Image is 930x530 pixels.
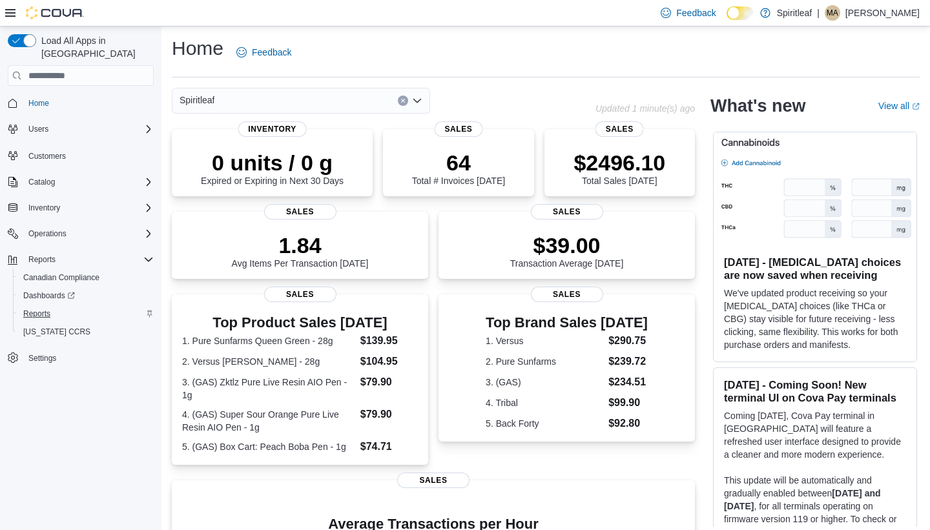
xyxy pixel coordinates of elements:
[531,204,603,219] span: Sales
[28,98,49,108] span: Home
[3,199,159,217] button: Inventory
[18,288,154,303] span: Dashboards
[28,151,66,161] span: Customers
[398,96,408,106] button: Clear input
[23,121,154,137] span: Users
[573,150,665,186] div: Total Sales [DATE]
[486,315,648,331] h3: Top Brand Sales [DATE]
[360,333,418,349] dd: $139.95
[23,252,154,267] span: Reports
[573,150,665,176] p: $2496.10
[724,409,906,461] p: Coming [DATE], Cova Pay terminal in [GEOGRAPHIC_DATA] will feature a refreshed user interface des...
[412,96,422,106] button: Open list of options
[28,203,60,213] span: Inventory
[231,39,296,65] a: Feedback
[264,287,336,302] span: Sales
[172,36,223,61] h1: Home
[724,378,906,404] h3: [DATE] - Coming Soon! New terminal UI on Cova Pay terminals
[18,288,80,303] a: Dashboards
[360,374,418,390] dd: $79.90
[28,177,55,187] span: Catalog
[23,350,154,366] span: Settings
[878,101,920,111] a: View allExternal link
[777,5,812,21] p: Spiritleaf
[608,395,648,411] dd: $99.90
[3,349,159,367] button: Settings
[3,250,159,269] button: Reports
[13,323,159,341] button: [US_STATE] CCRS
[23,200,154,216] span: Inventory
[23,272,99,283] span: Canadian Compliance
[360,407,418,422] dd: $79.90
[23,96,54,111] a: Home
[180,92,214,108] span: Spiritleaf
[676,6,716,19] span: Feedback
[23,121,54,137] button: Users
[182,408,355,434] dt: 4. (GAS) Super Sour Orange Pure Live Resin AIO Pen - 1g
[608,374,648,390] dd: $234.51
[486,417,603,430] dt: 5. Back Forty
[510,232,624,269] div: Transaction Average [DATE]
[201,150,344,176] p: 0 units / 0 g
[727,6,754,20] input: Dark Mode
[182,376,355,402] dt: 3. (GAS) Zktlz Pure Live Resin AIO Pen - 1g
[26,6,84,19] img: Cova
[36,34,154,60] span: Load All Apps in [GEOGRAPHIC_DATA]
[18,324,154,340] span: Washington CCRS
[182,355,355,368] dt: 2. Versus [PERSON_NAME] - 28g
[817,5,820,21] p: |
[412,150,505,176] p: 64
[486,396,603,409] dt: 4. Tribal
[13,305,159,323] button: Reports
[412,150,505,186] div: Total # Invoices [DATE]
[3,225,159,243] button: Operations
[3,94,159,112] button: Home
[18,306,154,321] span: Reports
[238,121,307,137] span: Inventory
[486,334,603,347] dt: 1. Versus
[360,439,418,454] dd: $74.71
[182,440,355,453] dt: 5. (GAS) Box Cart: Peach Boba Pen - 1g
[18,270,105,285] a: Canadian Compliance
[486,355,603,368] dt: 2. Pure Sunfarms
[23,174,60,190] button: Catalog
[23,95,154,111] span: Home
[18,270,154,285] span: Canadian Compliance
[182,334,355,347] dt: 1. Pure Sunfarms Queen Green - 28g
[23,147,154,163] span: Customers
[595,121,644,137] span: Sales
[23,252,61,267] button: Reports
[18,306,56,321] a: Reports
[23,200,65,216] button: Inventory
[486,376,603,389] dt: 3. (GAS)
[360,354,418,369] dd: $104.95
[28,353,56,363] span: Settings
[264,204,336,219] span: Sales
[28,229,67,239] span: Operations
[397,473,470,488] span: Sales
[845,5,920,21] p: [PERSON_NAME]
[252,46,291,59] span: Feedback
[595,103,695,114] p: Updated 1 minute(s) ago
[23,309,50,319] span: Reports
[13,287,159,305] a: Dashboards
[23,226,72,241] button: Operations
[23,327,90,337] span: [US_STATE] CCRS
[201,150,344,186] div: Expired or Expiring in Next 30 Days
[724,256,906,281] h3: [DATE] - [MEDICAL_DATA] choices are now saved when receiving
[23,351,61,366] a: Settings
[232,232,369,258] p: 1.84
[825,5,840,21] div: Mark A
[827,5,838,21] span: MA
[13,269,159,287] button: Canadian Compliance
[710,96,805,116] h2: What's new
[23,148,71,164] a: Customers
[608,354,648,369] dd: $239.72
[3,146,159,165] button: Customers
[23,226,154,241] span: Operations
[510,232,624,258] p: $39.00
[28,124,48,134] span: Users
[3,173,159,191] button: Catalog
[23,174,154,190] span: Catalog
[608,333,648,349] dd: $290.75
